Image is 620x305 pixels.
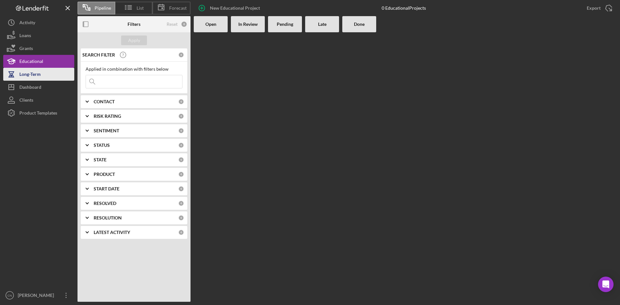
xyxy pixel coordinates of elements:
[3,16,74,29] button: Activity
[354,22,365,27] b: Done
[94,157,107,162] b: STATE
[128,22,140,27] b: Filters
[3,81,74,94] button: Dashboard
[318,22,326,27] b: Late
[178,157,184,163] div: 0
[178,52,184,58] div: 0
[178,200,184,206] div: 0
[205,22,216,27] b: Open
[19,81,41,95] div: Dashboard
[598,277,614,292] div: Open Intercom Messenger
[19,94,33,108] div: Clients
[167,22,178,27] div: Reset
[3,29,74,42] button: Loans
[19,16,35,31] div: Activity
[94,128,119,133] b: SENTIMENT
[94,201,116,206] b: RESOLVED
[178,113,184,119] div: 0
[277,22,293,27] b: Pending
[121,36,147,45] button: Apply
[210,2,260,15] div: New Educational Project
[194,2,266,15] button: New Educational Project
[94,114,121,119] b: RISK RATING
[3,55,74,68] button: Educational
[95,5,111,11] span: Pipeline
[16,289,58,303] div: [PERSON_NAME]
[3,94,74,107] button: Clients
[3,289,74,302] button: CN[PERSON_NAME]
[178,142,184,148] div: 0
[137,5,144,11] span: List
[580,2,617,15] button: Export
[7,294,12,297] text: CN
[82,52,115,57] b: SEARCH FILTER
[94,230,130,235] b: LATEST ACTIVITY
[238,22,258,27] b: In Review
[178,99,184,105] div: 0
[19,107,57,121] div: Product Templates
[587,2,601,15] div: Export
[178,215,184,221] div: 0
[178,128,184,134] div: 0
[86,66,182,72] div: Applied in combination with filters below
[178,171,184,177] div: 0
[178,229,184,235] div: 0
[181,21,187,27] div: 0
[3,68,74,81] button: Long-Term
[382,5,426,11] div: 0 Educational Projects
[3,107,74,119] button: Product Templates
[19,55,43,69] div: Educational
[19,29,31,44] div: Loans
[19,68,41,82] div: Long-Term
[94,172,115,177] b: PRODUCT
[94,99,115,104] b: CONTACT
[178,186,184,192] div: 0
[128,36,140,45] div: Apply
[3,42,74,55] button: Grants
[94,215,122,220] b: RESOLUTION
[94,186,119,191] b: START DATE
[94,143,110,148] b: STATUS
[169,5,187,11] span: Forecast
[19,42,33,56] div: Grants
